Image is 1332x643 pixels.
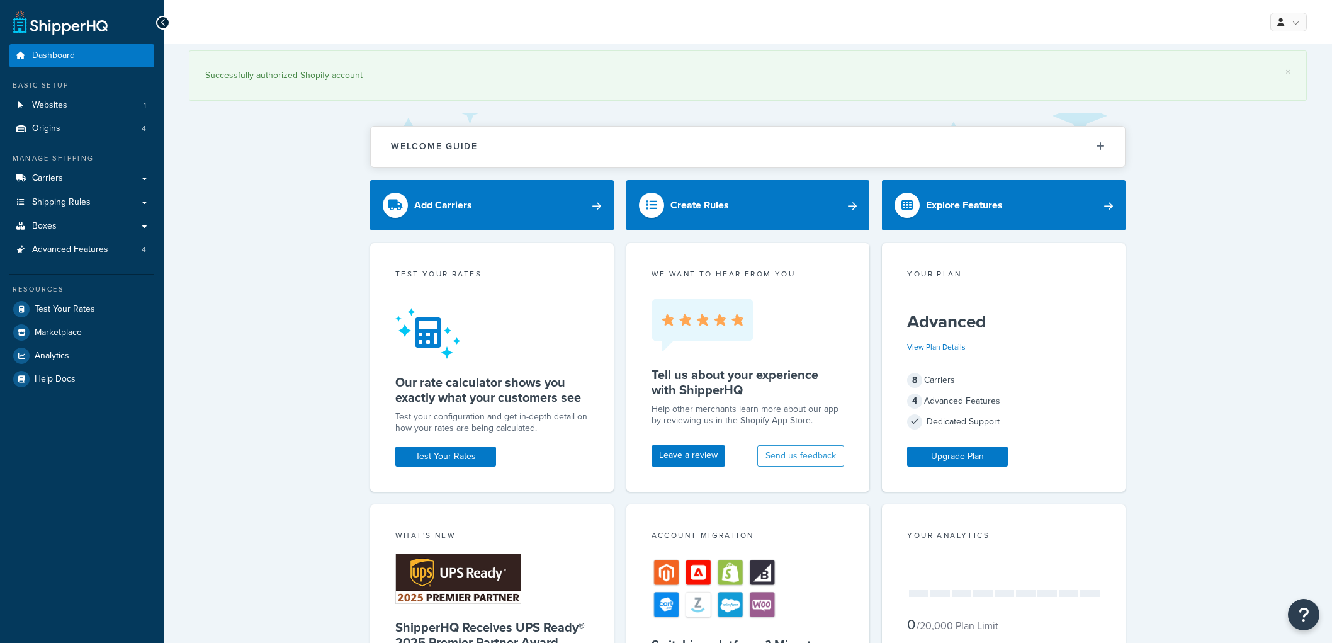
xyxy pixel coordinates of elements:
[9,117,154,140] a: Origins4
[757,445,844,467] button: Send us feedback
[35,304,95,315] span: Test Your Rates
[9,238,154,261] a: Advanced Features4
[35,327,82,338] span: Marketplace
[9,167,154,190] a: Carriers
[907,268,1100,283] div: Your Plan
[1285,67,1290,77] a: ×
[142,123,146,134] span: 4
[391,142,478,151] h2: Welcome Guide
[9,94,154,117] li: Websites
[142,244,146,255] span: 4
[144,100,146,111] span: 1
[9,368,154,390] a: Help Docs
[395,530,589,544] div: What's New
[907,373,922,388] span: 8
[35,351,69,361] span: Analytics
[9,44,154,67] a: Dashboard
[395,447,496,467] a: Test Your Rates
[670,196,729,214] div: Create Rules
[32,221,57,232] span: Boxes
[9,94,154,117] a: Websites1
[926,196,1003,214] div: Explore Features
[414,196,472,214] div: Add Carriers
[9,284,154,295] div: Resources
[9,321,154,344] a: Marketplace
[9,298,154,321] a: Test Your Rates
[652,445,725,467] a: Leave a review
[395,375,589,405] h5: Our rate calculator shows you exactly what your customers see
[907,530,1100,544] div: Your Analytics
[9,191,154,214] a: Shipping Rules
[9,215,154,238] a: Boxes
[9,80,154,91] div: Basic Setup
[32,197,91,208] span: Shipping Rules
[907,392,1100,410] div: Advanced Features
[395,268,589,283] div: Test your rates
[9,117,154,140] li: Origins
[32,100,67,111] span: Websites
[907,614,915,635] span: 0
[32,244,108,255] span: Advanced Features
[32,173,63,184] span: Carriers
[35,374,76,385] span: Help Docs
[907,312,1100,332] h5: Advanced
[371,127,1125,166] button: Welcome Guide
[626,180,870,230] a: Create Rules
[917,618,998,633] small: / 20,000 Plan Limit
[907,341,966,353] a: View Plan Details
[652,268,845,280] p: we want to hear from you
[652,404,845,426] p: Help other merchants learn more about our app by reviewing us in the Shopify App Store.
[652,367,845,397] h5: Tell us about your experience with ShipperHQ
[9,153,154,164] div: Manage Shipping
[9,238,154,261] li: Advanced Features
[205,67,1290,84] div: Successfully authorized Shopify account
[370,180,614,230] a: Add Carriers
[907,372,1100,389] div: Carriers
[9,344,154,367] a: Analytics
[907,447,1008,467] a: Upgrade Plan
[395,411,589,434] div: Test your configuration and get in-depth detail on how your rates are being calculated.
[907,394,922,409] span: 4
[32,123,60,134] span: Origins
[1288,599,1319,630] button: Open Resource Center
[882,180,1126,230] a: Explore Features
[907,413,1100,431] div: Dedicated Support
[652,530,845,544] div: Account Migration
[32,50,75,61] span: Dashboard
